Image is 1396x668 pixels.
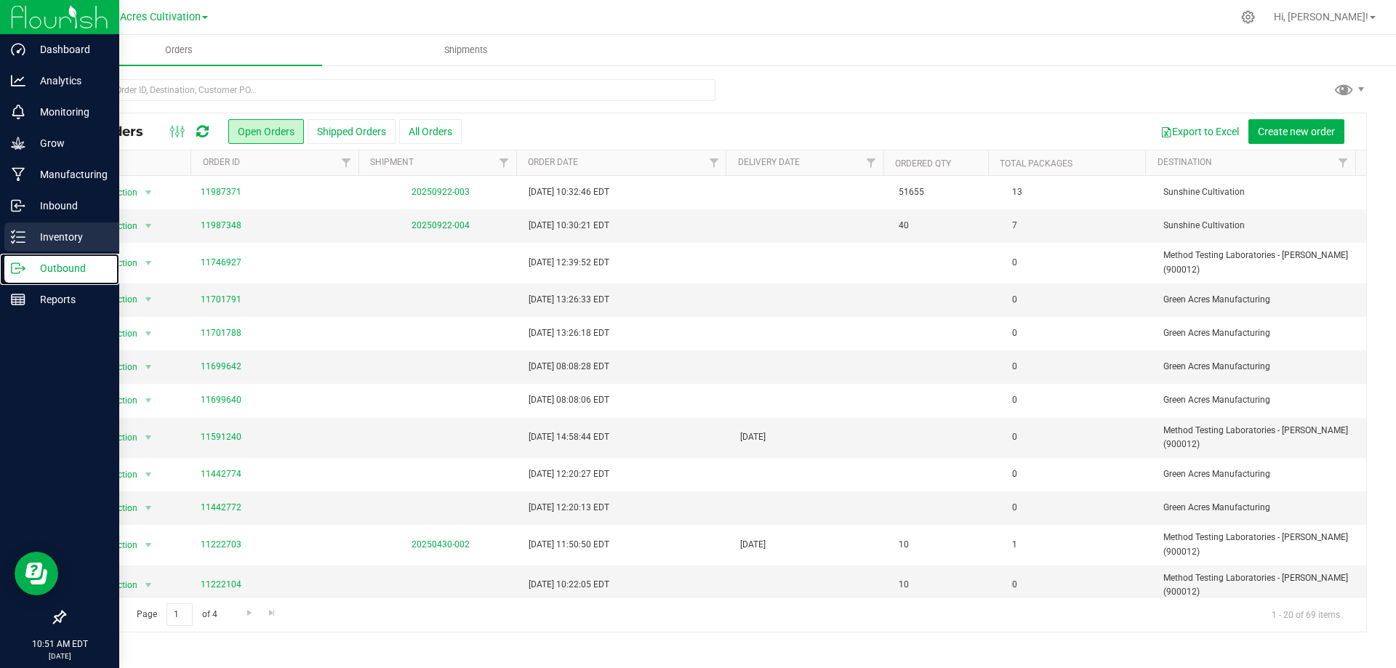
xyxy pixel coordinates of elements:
[11,292,25,307] inline-svg: Reports
[1331,150,1355,175] a: Filter
[399,119,462,144] button: All Orders
[528,157,578,167] a: Order Date
[11,167,25,182] inline-svg: Manufacturing
[139,575,157,595] span: select
[1005,182,1030,203] span: 13
[740,430,766,444] span: [DATE]
[1163,393,1357,407] span: Green Acres Manufacturing
[529,578,609,592] span: [DATE] 10:22:05 EDT
[1005,497,1024,518] span: 0
[1005,289,1024,310] span: 0
[25,166,113,183] p: Manufacturing
[25,259,113,277] p: Outbound
[738,157,800,167] a: Delivery Date
[11,42,25,57] inline-svg: Dashboard
[25,228,113,246] p: Inventory
[201,219,241,233] a: 11987348
[1163,467,1357,481] span: Green Acres Manufacturing
[1005,464,1024,485] span: 0
[25,72,113,89] p: Analytics
[1163,571,1357,599] span: Method Testing Laboratories - [PERSON_NAME] (900012)
[859,150,883,175] a: Filter
[35,35,322,65] a: Orders
[529,256,609,270] span: [DATE] 12:39:52 EDT
[1258,126,1335,137] span: Create new order
[1005,215,1024,236] span: 7
[1163,293,1357,307] span: Green Acres Manufacturing
[1005,323,1024,344] span: 0
[139,390,157,411] span: select
[529,185,609,199] span: [DATE] 10:32:46 EDT
[139,323,157,344] span: select
[11,261,25,275] inline-svg: Outbound
[412,220,470,230] a: 20250922-004
[139,289,157,310] span: select
[76,158,185,169] div: Actions
[334,150,358,175] a: Filter
[412,539,470,550] a: 20250430-002
[899,538,909,552] span: 10
[899,219,909,233] span: 40
[167,603,193,626] input: 1
[529,326,609,340] span: [DATE] 13:26:18 EDT
[7,651,113,661] p: [DATE]
[25,41,113,58] p: Dashboard
[238,603,260,623] a: Go to the next page
[1163,185,1357,199] span: Sunshine Cultivation
[1163,249,1357,276] span: Method Testing Laboratories - [PERSON_NAME] (900012)
[11,105,25,119] inline-svg: Monitoring
[139,427,157,448] span: select
[1163,501,1357,515] span: Green Acres Manufacturing
[15,552,58,595] iframe: Resource center
[139,253,157,273] span: select
[7,637,113,651] p: 10:51 AM EDT
[1163,360,1357,374] span: Green Acres Manufacturing
[1158,157,1212,167] a: Destination
[1151,119,1248,144] button: Export to Excel
[201,430,241,444] a: 11591240
[89,11,201,23] span: Green Acres Cultivation
[139,182,157,203] span: select
[11,198,25,213] inline-svg: Inbound
[740,538,766,552] span: [DATE]
[201,360,241,374] a: 11699642
[895,158,951,169] a: Ordered qty
[1163,531,1357,558] span: Method Testing Laboratories - [PERSON_NAME] (900012)
[1005,356,1024,377] span: 0
[64,79,715,101] input: Search Order ID, Destination, Customer PO...
[492,150,516,175] a: Filter
[529,393,609,407] span: [DATE] 08:08:06 EDT
[1005,534,1024,555] span: 1
[1005,574,1024,595] span: 0
[124,603,229,626] span: Page of 4
[1274,11,1368,23] span: Hi, [PERSON_NAME]!
[201,538,241,552] a: 11222703
[25,197,113,214] p: Inbound
[201,501,241,515] a: 11442772
[201,293,241,307] a: 11701791
[529,538,609,552] span: [DATE] 11:50:50 EDT
[201,326,241,340] a: 11701788
[201,185,241,199] a: 11987371
[1163,326,1357,340] span: Green Acres Manufacturing
[1163,424,1357,451] span: Method Testing Laboratories - [PERSON_NAME] (900012)
[308,119,396,144] button: Shipped Orders
[201,393,241,407] a: 11699640
[425,44,508,57] span: Shipments
[139,357,157,377] span: select
[203,157,240,167] a: Order ID
[25,103,113,121] p: Monitoring
[529,467,609,481] span: [DATE] 12:20:27 EDT
[322,35,609,65] a: Shipments
[529,219,609,233] span: [DATE] 10:30:21 EDT
[899,185,924,199] span: 51655
[11,73,25,88] inline-svg: Analytics
[228,119,304,144] button: Open Orders
[529,430,609,444] span: [DATE] 14:58:44 EDT
[1005,427,1024,448] span: 0
[1248,119,1344,144] button: Create new order
[1239,10,1257,24] div: Manage settings
[262,603,283,623] a: Go to the last page
[1000,158,1072,169] a: Total Packages
[139,216,157,236] span: select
